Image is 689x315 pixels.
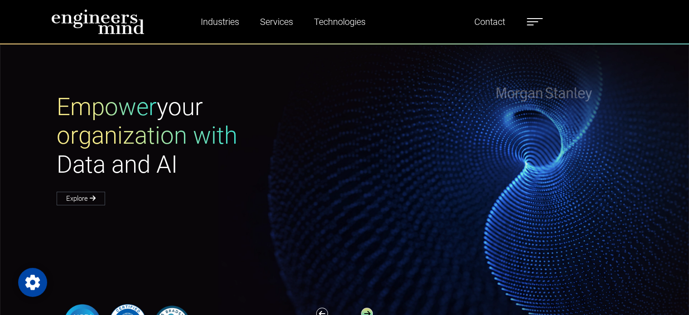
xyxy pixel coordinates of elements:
span: organization with [57,121,237,150]
span: Empower [57,93,157,121]
h1: your Data and AI [57,93,345,179]
img: logo [51,9,145,34]
a: Services [256,11,297,32]
a: Industries [197,11,243,32]
a: Explore [57,192,105,205]
a: Contact [471,11,509,32]
a: Technologies [310,11,369,32]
